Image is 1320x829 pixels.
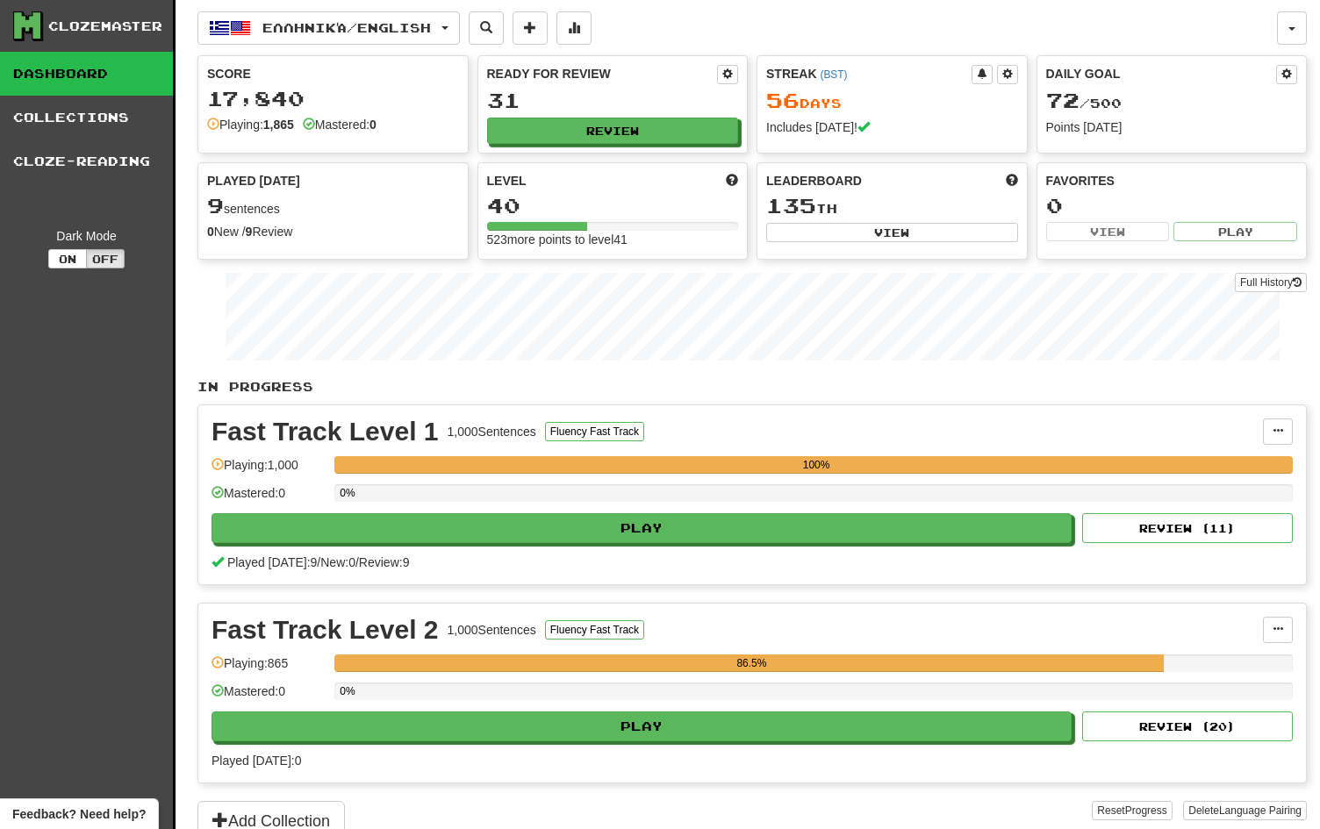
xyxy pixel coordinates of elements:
div: Mastered: 0 [212,484,326,513]
a: Full History [1235,273,1307,292]
button: Review [487,118,739,144]
span: 72 [1046,88,1080,112]
button: View [1046,222,1170,241]
span: 56 [766,88,800,112]
span: Review: 9 [359,555,410,569]
div: Dark Mode [13,227,160,245]
button: Fluency Fast Track [545,620,644,640]
div: Day s [766,89,1018,112]
span: Leaderboard [766,172,862,189]
span: / [355,555,359,569]
span: Played [DATE] [207,172,300,189]
strong: 9 [246,225,253,239]
span: Score more points to level up [726,172,738,189]
span: Played [DATE]: 0 [212,754,301,768]
button: Off [86,249,125,268]
div: Score [207,65,459,82]
span: 9 [207,193,224,218]
span: Open feedback widget [12,805,146,823]
div: Mastered: [303,116,377,133]
button: Review (11) [1082,513,1293,543]
div: 100% [340,456,1293,474]
div: sentences [207,195,459,218]
span: 135 [766,193,816,218]
div: Streak [766,65,972,82]
span: Level [487,172,527,189]
button: Play [212,513,1072,543]
button: Search sentences [469,11,504,45]
div: Playing: [207,116,294,133]
span: Language Pairing [1219,804,1302,817]
div: th [766,195,1018,218]
div: Fast Track Level 2 [212,617,439,643]
div: Mastered: 0 [212,682,326,711]
span: / 500 [1046,96,1122,111]
div: Playing: 1,000 [212,456,326,485]
button: DeleteLanguage Pairing [1183,801,1307,820]
button: Play [212,711,1072,741]
strong: 1,865 [263,118,294,132]
div: Includes [DATE]! [766,118,1018,136]
div: 86.5% [340,654,1163,672]
div: 17,840 [207,88,459,110]
span: Played [DATE]: 9 [227,555,317,569]
span: New: 0 [320,555,355,569]
div: New / Review [207,223,459,240]
div: 31 [487,89,739,111]
button: More stats [556,11,592,45]
strong: 0 [369,118,377,132]
span: Progress [1125,804,1167,817]
span: Ελληνικά / English [262,20,431,35]
div: 0 [1046,195,1298,217]
button: Ελληνικά/English [197,11,460,45]
button: Add sentence to collection [513,11,548,45]
strong: 0 [207,225,214,239]
a: (BST) [820,68,847,81]
div: 40 [487,195,739,217]
div: Ready for Review [487,65,718,82]
p: In Progress [197,378,1307,396]
button: Fluency Fast Track [545,422,644,441]
button: On [48,249,87,268]
div: Fast Track Level 1 [212,418,439,445]
button: ResetProgress [1092,801,1172,820]
div: Favorites [1046,172,1298,189]
button: Review (20) [1082,711,1293,741]
div: Clozemaster [48,18,162,35]
div: Daily Goal [1046,65,1277,84]
span: / [317,555,320,569]
div: 1,000 Sentences [448,621,536,639]
button: View [766,223,1018,242]
span: This week in points, UTC [1006,172,1018,189]
div: 523 more points to level 41 [487,231,739,248]
div: 1,000 Sentences [448,423,536,440]
button: Play [1173,222,1297,241]
div: Points [DATE] [1046,118,1298,136]
div: Playing: 865 [212,654,326,683]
